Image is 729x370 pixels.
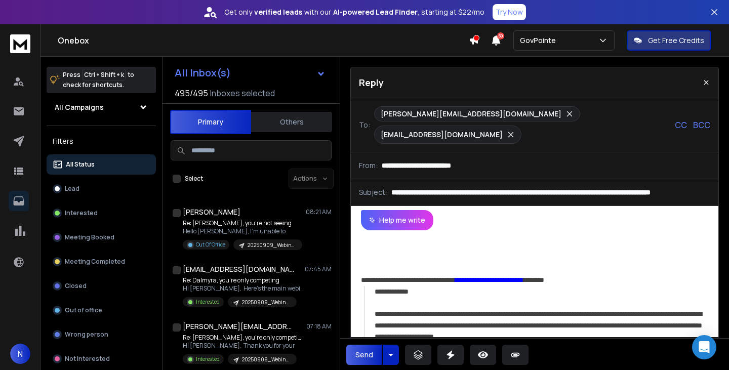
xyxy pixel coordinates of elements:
p: 20250909_Webinar-[PERSON_NAME](09011-0912)-NAICS EDU Support - Nationwide Contracts [242,299,291,306]
p: Meeting Completed [65,258,125,266]
label: Select [185,175,203,183]
h1: All Campaigns [55,102,104,112]
p: Try Now [496,7,523,17]
p: 07:45 AM [305,265,332,273]
p: Lead [65,185,79,193]
p: Get only with our starting at $22/mo [224,7,484,17]
button: Closed [47,276,156,296]
p: 08:21 AM [306,208,332,216]
p: To: [359,120,370,130]
p: Interested [65,209,98,217]
p: [PERSON_NAME][EMAIL_ADDRESS][DOMAIN_NAME] [381,109,561,119]
h1: [PERSON_NAME] [183,207,240,217]
p: Re: [PERSON_NAME], you’re only competing [183,334,304,342]
strong: AI-powered Lead Finder, [333,7,419,17]
p: Closed [65,282,87,290]
h1: All Inbox(s) [175,68,231,78]
p: Not Interested [65,355,110,363]
button: Interested [47,203,156,223]
button: Meeting Completed [47,252,156,272]
p: All Status [66,160,95,169]
p: Out of office [65,306,102,314]
p: CC [675,119,687,131]
p: GovPointe [520,35,560,46]
button: Out of office [47,300,156,320]
button: N [10,344,30,364]
p: Reply [359,75,384,90]
h3: Inboxes selected [210,87,275,99]
p: Re: Dalmyra, you’re only competing [183,276,304,284]
button: Get Free Credits [627,30,711,51]
p: 20250909_Webinar-[PERSON_NAME](09011-0912)-NAICS EDU Support - Nationwide Contracts [248,241,296,249]
button: Primary [170,110,251,134]
h1: [PERSON_NAME][EMAIL_ADDRESS][DOMAIN_NAME] [183,321,294,332]
button: Others [251,111,332,133]
p: 07:18 AM [306,322,332,331]
h3: Filters [47,134,156,148]
button: Help me write [361,210,433,230]
p: Interested [196,298,220,306]
h1: [EMAIL_ADDRESS][DOMAIN_NAME] [183,264,294,274]
div: Open Intercom Messenger [692,335,716,359]
button: All Campaigns [47,97,156,117]
p: Hi [PERSON_NAME], Thank you for your [183,342,304,350]
p: Out Of Office [196,241,225,249]
h1: Onebox [58,34,469,47]
p: 20250909_Webinar-[PERSON_NAME](09011-0912)-NAICS EDU Support - Nationwide Contracts [242,356,291,363]
button: Not Interested [47,349,156,369]
span: 495 / 495 [175,87,208,99]
p: Hello [PERSON_NAME], I'm unable to [183,227,302,235]
span: 50 [497,32,504,39]
p: Interested [196,355,220,363]
p: Subject: [359,187,387,197]
span: Ctrl + Shift + k [83,69,126,80]
p: From: [359,160,378,171]
button: Wrong person [47,324,156,345]
p: [EMAIL_ADDRESS][DOMAIN_NAME] [381,130,503,140]
button: All Status [47,154,156,175]
button: All Inbox(s) [167,63,334,83]
p: Press to check for shortcuts. [63,70,134,90]
p: Meeting Booked [65,233,114,241]
p: Hi [PERSON_NAME], Here’s the main webinar [183,284,304,293]
button: Send [346,345,382,365]
button: Lead [47,179,156,199]
p: Get Free Credits [648,35,704,46]
p: BCC [693,119,710,131]
button: Try Now [493,4,526,20]
button: Meeting Booked [47,227,156,248]
strong: verified leads [254,7,302,17]
p: Re: [PERSON_NAME], you’re not seeing [183,219,302,227]
img: logo [10,34,30,53]
p: Wrong person [65,331,108,339]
